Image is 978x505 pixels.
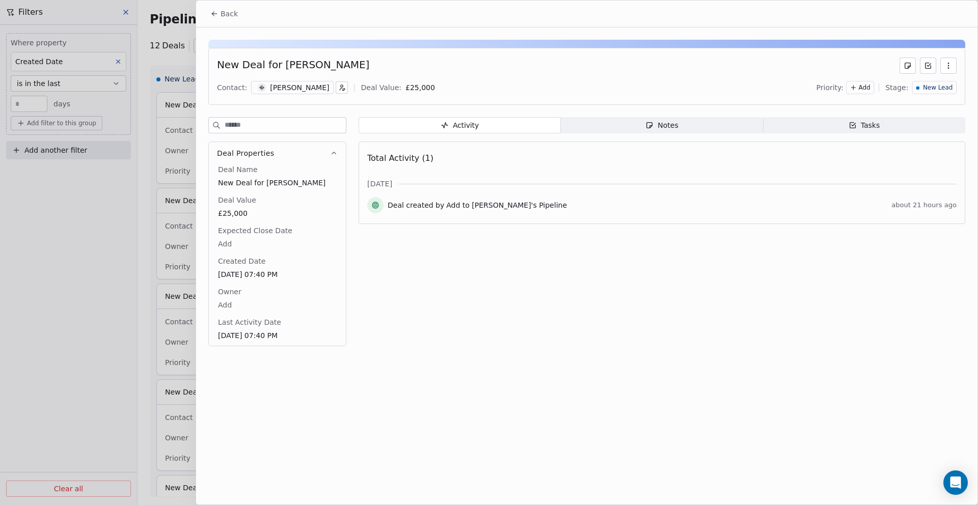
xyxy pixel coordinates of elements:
[209,164,346,346] div: Deal Properties
[943,470,968,495] div: Open Intercom Messenger
[218,208,337,218] span: £25,000
[817,82,844,93] span: Priority:
[270,82,329,93] div: [PERSON_NAME]
[217,58,369,74] div: New Deal for [PERSON_NAME]
[221,9,238,19] span: Back
[216,256,267,266] span: Created Date
[388,200,444,210] span: Deal created by
[204,5,244,23] button: Back
[218,178,337,188] span: New Deal for [PERSON_NAME]
[885,82,908,93] span: Stage:
[217,148,274,158] span: Deal Properties
[367,179,392,189] span: [DATE]
[645,120,678,131] div: Notes
[209,142,346,164] button: Deal Properties
[849,120,880,131] div: Tasks
[258,83,266,92] span: �
[361,82,401,93] div: Deal Value:
[217,82,247,93] div: Contact:
[216,164,260,175] span: Deal Name
[367,153,433,163] span: Total Activity (1)
[859,83,871,92] span: Add
[218,300,337,310] span: Add
[216,287,243,297] span: Owner
[218,269,337,279] span: [DATE] 07:40 PM
[216,195,258,205] span: Deal Value
[446,200,567,210] span: Add to [PERSON_NAME]'s Pipeline
[891,201,957,209] span: about 21 hours ago
[405,83,435,92] span: £ 25,000
[218,239,337,249] span: Add
[216,317,283,327] span: Last Activity Date
[216,226,294,236] span: Expected Close Date
[923,83,953,92] span: New Lead
[218,330,337,341] span: [DATE] 07:40 PM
